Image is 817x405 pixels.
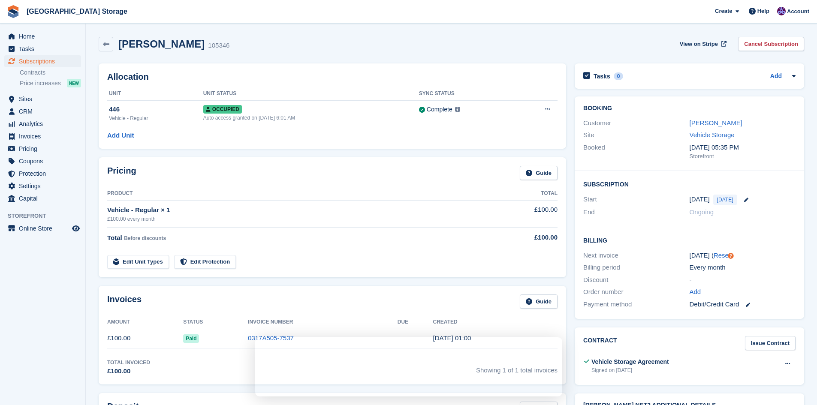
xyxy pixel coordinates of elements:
a: Guide [520,294,558,309]
span: Sites [19,93,70,105]
div: Signed on [DATE] [591,366,669,374]
span: CRM [19,105,70,117]
a: Issue Contract [745,336,796,350]
a: [PERSON_NAME] [690,119,742,126]
a: menu [4,168,81,180]
div: Discount [583,275,689,285]
span: [DATE] [713,195,737,205]
span: Paid [183,334,199,343]
a: menu [4,180,81,192]
div: - [690,275,796,285]
div: Payment method [583,300,689,309]
div: Vehicle - Regular [109,114,203,122]
span: Coupons [19,155,70,167]
div: Booked [583,143,689,161]
a: menu [4,105,81,117]
span: Online Store [19,222,70,234]
span: Before discounts [124,235,166,241]
a: Edit Protection [174,255,236,269]
div: Site [583,130,689,140]
a: Add Unit [107,131,134,141]
div: Tooltip anchor [727,252,735,260]
div: NEW [67,79,81,87]
div: 105346 [208,41,229,51]
h2: Allocation [107,72,558,82]
h2: Billing [583,236,796,244]
a: menu [4,130,81,142]
time: 2025-09-05 00:00:00 UTC [690,195,710,204]
a: Price increases NEW [20,78,81,88]
span: Invoices [19,130,70,142]
a: menu [4,118,81,130]
div: Auto access granted on [DATE] 6:01 AM [203,114,419,122]
a: [GEOGRAPHIC_DATA] Storage [23,4,131,18]
div: £100.00 every month [107,215,488,223]
a: Guide [520,166,558,180]
th: Total [488,187,558,201]
img: icon-info-grey-7440780725fd019a000dd9b08b2336e03edf1995a4989e88bcd33f0948082b44.svg [455,107,460,112]
div: £100.00 [107,366,150,376]
div: Complete [427,105,452,114]
td: £100.00 [107,329,183,348]
div: Debit/Credit Card [690,300,796,309]
span: Occupied [203,105,242,114]
div: Storefront [690,152,796,161]
th: Invoice Number [248,315,398,329]
div: Billing period [583,263,689,273]
span: Settings [19,180,70,192]
th: Sync Status [419,87,516,101]
span: Ongoing [690,208,714,216]
a: menu [4,43,81,55]
span: Home [19,30,70,42]
div: Order number [583,287,689,297]
div: £100.00 [488,233,558,243]
img: stora-icon-8386f47178a22dfd0bd8f6a31ec36ba5ce8667c1dd55bd0f319d3a0aa187defe.svg [7,5,20,18]
span: Create [715,7,732,15]
span: View on Stripe [680,40,718,48]
div: [DATE] ( ) [690,251,796,261]
a: Vehicle Storage [690,131,735,138]
td: £100.00 [488,200,558,227]
a: menu [4,222,81,234]
th: Amount [107,315,183,329]
th: Unit Status [203,87,419,101]
a: Add [690,287,701,297]
a: Contracts [20,69,81,77]
h2: Contract [583,336,617,350]
div: Total Invoiced [107,359,150,366]
span: Protection [19,168,70,180]
h2: Booking [583,105,796,112]
span: Storefront [8,212,85,220]
span: Account [787,7,809,16]
a: Reset [714,252,730,259]
div: 0 [614,72,624,80]
th: Unit [107,87,203,101]
a: 0317A505-7537 [248,334,294,342]
img: Hollie Harvey [777,7,786,15]
span: Pricing [19,143,70,155]
a: menu [4,55,81,67]
div: Vehicle - Regular × 1 [107,205,488,215]
span: Analytics [19,118,70,130]
a: menu [4,30,81,42]
span: Price increases [20,79,61,87]
h2: Subscription [583,180,796,188]
a: Cancel Subscription [738,37,804,51]
div: Next invoice [583,251,689,261]
h2: Tasks [594,72,610,80]
th: Product [107,187,488,201]
a: Edit Unit Types [107,255,169,269]
a: View on Stripe [676,37,728,51]
span: Tasks [19,43,70,55]
div: 446 [109,105,203,114]
th: Due [398,315,433,329]
h2: [PERSON_NAME] [118,38,205,50]
div: End [583,207,689,217]
a: Add [770,72,782,81]
h2: Pricing [107,166,136,180]
div: Customer [583,118,689,128]
div: Every month [690,263,796,273]
h2: Invoices [107,294,142,309]
th: Created [433,315,558,329]
div: Start [583,195,689,205]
